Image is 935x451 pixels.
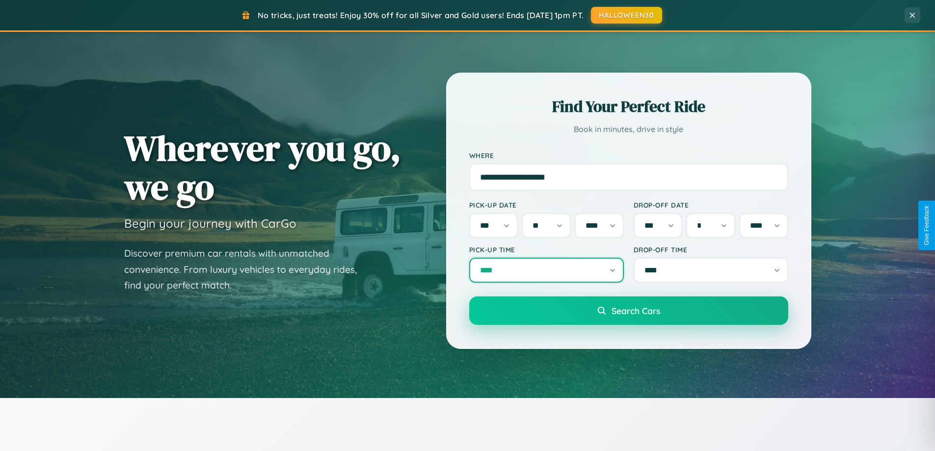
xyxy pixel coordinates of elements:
label: Pick-up Time [469,245,624,254]
label: Drop-off Date [634,201,788,209]
div: Give Feedback [923,206,930,245]
span: No tricks, just treats! Enjoy 30% off for all Silver and Gold users! Ends [DATE] 1pm PT. [258,10,584,20]
p: Discover premium car rentals with unmatched convenience. From luxury vehicles to everyday rides, ... [124,245,370,293]
label: Where [469,151,788,159]
h3: Begin your journey with CarGo [124,216,296,231]
h1: Wherever you go, we go [124,129,401,206]
button: HALLOWEEN30 [591,7,662,24]
label: Drop-off Time [634,245,788,254]
p: Book in minutes, drive in style [469,122,788,136]
span: Search Cars [612,305,660,316]
h2: Find Your Perfect Ride [469,96,788,117]
label: Pick-up Date [469,201,624,209]
button: Search Cars [469,296,788,325]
